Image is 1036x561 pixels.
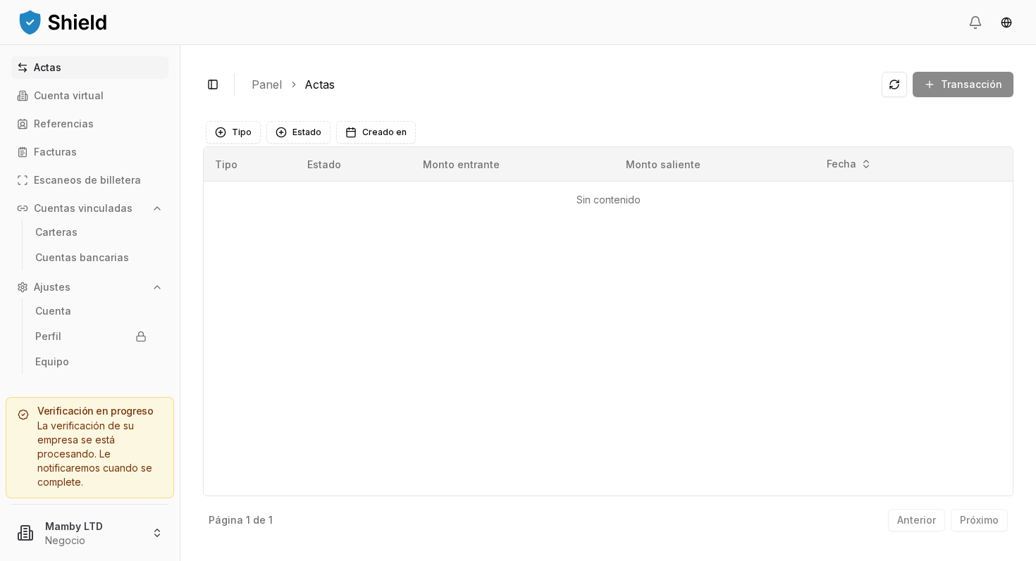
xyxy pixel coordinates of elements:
[266,121,331,144] button: Estado
[576,194,641,206] font: Sin contenido
[626,158,701,170] font: Monto saliente
[34,61,61,73] font: Actas
[232,127,252,137] font: Tipo
[30,351,152,373] a: Equipo
[246,514,250,526] font: 1
[6,510,174,555] button: Mamby LTDNegocio
[11,276,168,298] button: Ajustes
[17,8,109,36] img: Logotipo de ShieldPay
[362,127,407,137] font: Creado en
[45,520,103,532] font: Mamby LTD
[35,226,78,238] font: Carteras
[209,514,243,526] font: Página
[11,169,168,191] a: Escaneos de billetera
[11,141,168,163] a: Facturas
[34,89,104,101] font: Cuenta virtual
[35,355,69,367] font: Equipo
[30,300,152,322] a: Cuenta
[34,146,77,158] font: Facturas
[34,281,70,293] font: Ajustes
[35,305,71,317] font: Cuenta
[827,158,856,170] font: Fecha
[269,514,273,526] font: 1
[292,127,321,137] font: Estado
[252,77,282,92] font: Panel
[206,121,261,144] button: Tipo
[30,325,152,348] a: Perfil
[307,158,341,170] font: Estado
[11,113,168,135] a: Referencias
[6,397,174,498] a: Verificación en progresoLa verificación de su empresa se está procesando. Le notificaremos cuando...
[253,514,266,526] font: de
[35,330,61,342] font: Perfil
[11,56,168,79] a: Actas
[423,158,500,170] font: Monto entrante
[30,221,152,244] a: Carteras
[37,420,152,488] font: La verificación de su empresa se está procesando. Le notificaremos cuando se complete.
[215,158,238,170] font: Tipo
[34,174,141,186] font: Escaneos de billetera
[821,153,877,175] button: Fecha
[11,197,168,220] button: Cuentas vinculadas
[11,84,168,107] a: Cuenta virtual
[35,251,129,263] font: Cuentas bancarias
[252,76,870,93] nav: migaja de pan
[34,202,132,214] font: Cuentas vinculadas
[304,77,335,92] font: Actas
[45,534,85,546] font: Negocio
[34,118,94,130] font: Referencias
[336,121,416,144] button: Creado en
[30,246,152,269] a: Cuentas bancarias
[37,405,154,417] font: Verificación en progreso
